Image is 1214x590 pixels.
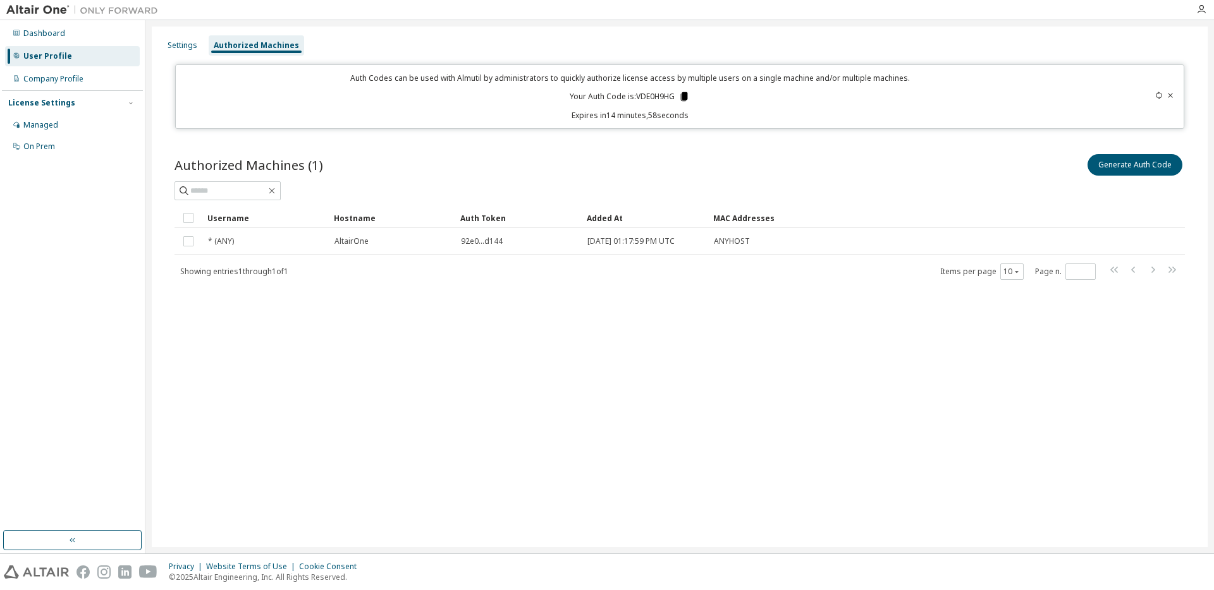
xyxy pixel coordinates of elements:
[183,110,1077,121] p: Expires in 14 minutes, 58 seconds
[183,73,1077,83] p: Auth Codes can be used with Almutil by administrators to quickly authorize license access by mult...
[940,263,1024,280] span: Items per page
[175,156,323,174] span: Authorized Machines (1)
[587,236,675,246] span: [DATE] 01:17:59 PM UTC
[169,572,364,582] p: © 2025 Altair Engineering, Inc. All Rights Reserved.
[23,120,58,130] div: Managed
[208,236,234,246] span: * (ANY)
[169,562,206,572] div: Privacy
[714,236,750,246] span: ANYHOST
[180,266,288,277] span: Showing entries 1 through 1 of 1
[77,565,90,579] img: facebook.svg
[1088,154,1182,176] button: Generate Auth Code
[587,208,703,228] div: Added At
[1003,267,1021,277] button: 10
[713,208,1052,228] div: MAC Addresses
[334,236,369,246] span: AltairOne
[214,40,299,51] div: Authorized Machines
[8,98,75,108] div: License Settings
[4,565,69,579] img: altair_logo.svg
[207,208,324,228] div: Username
[168,40,197,51] div: Settings
[23,74,83,84] div: Company Profile
[1035,263,1096,280] span: Page n.
[23,28,65,39] div: Dashboard
[23,141,55,152] div: On Prem
[334,208,450,228] div: Hostname
[6,4,164,16] img: Altair One
[97,565,111,579] img: instagram.svg
[118,565,132,579] img: linkedin.svg
[206,562,299,572] div: Website Terms of Use
[299,562,364,572] div: Cookie Consent
[460,208,577,228] div: Auth Token
[461,236,503,246] span: 92e0...d144
[23,51,72,61] div: User Profile
[570,91,690,102] p: Your Auth Code is: VDE0H9HG
[139,565,157,579] img: youtube.svg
